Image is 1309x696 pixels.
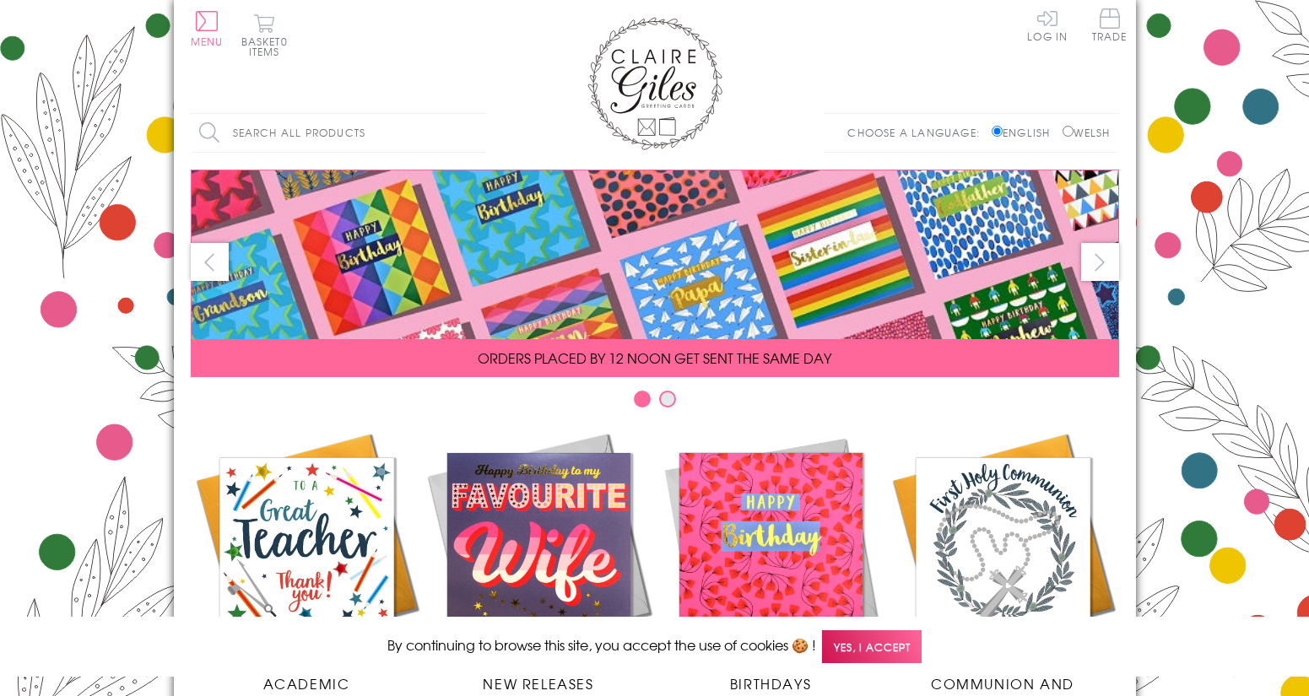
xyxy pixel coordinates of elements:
span: Birthdays [730,673,811,693]
button: next [1081,243,1119,281]
p: Choose a language: [847,125,988,140]
button: Basket0 items [241,13,288,57]
label: English [992,125,1058,140]
input: Search all products [191,114,486,152]
span: Menu [191,34,224,49]
a: Trade [1092,8,1128,45]
label: Welsh [1063,125,1111,140]
button: Carousel Page 1 (Current Slide) [634,391,651,407]
span: Trade [1092,8,1128,41]
a: Birthdays [655,429,887,693]
img: Claire Giles Greetings Cards [587,17,722,150]
input: Welsh [1063,126,1074,137]
input: English [992,126,1003,137]
button: prev [191,243,229,281]
span: Academic [263,673,350,693]
button: Menu [191,11,224,46]
span: ORDERS PLACED BY 12 NOON GET SENT THE SAME DAY [478,348,831,368]
input: Search [469,114,486,152]
span: New Releases [483,673,593,693]
span: Yes, I accept [822,630,922,663]
span: 0 items [249,34,288,59]
button: Carousel Page 2 [659,391,676,407]
a: New Releases [423,429,655,693]
div: Carousel Pagination [191,390,1119,416]
a: Log In [1027,8,1068,41]
a: Academic [191,429,423,693]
